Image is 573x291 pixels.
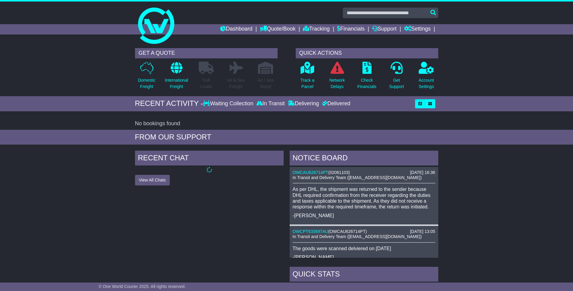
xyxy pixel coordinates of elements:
a: Support [372,24,397,34]
span: In Transit and Delivery Team ([EMAIL_ADDRESS][DOMAIN_NAME]) [293,234,422,239]
a: Financials [337,24,365,34]
p: International Freight [165,77,188,90]
p: Air & Sea Freight [227,77,245,90]
span: 02061103 [330,170,348,175]
p: Full Loads [199,77,214,90]
a: Settings [404,24,431,34]
div: No bookings found [135,120,438,127]
a: DomesticFreight [137,61,156,93]
div: QUICK ACTIONS [296,48,438,58]
div: [DATE] 16:36 [410,170,435,175]
p: Air / Sea Depot [258,77,274,90]
div: ( ) [293,229,435,234]
div: RECENT ACTIVITY - [135,99,203,108]
div: NOTICE BOARD [290,151,438,167]
span: In Transit and Delivery Team ([EMAIL_ADDRESS][DOMAIN_NAME]) [293,175,422,180]
div: Quick Stats [290,267,438,283]
div: Waiting Collection [203,100,255,107]
div: RECENT CHAT [135,151,284,167]
a: CheckFinancials [357,61,377,93]
a: OWCAU626714PT [293,170,328,175]
span: © One World Courier 2025. All rights reserved. [98,284,186,289]
div: ( ) [293,170,435,175]
div: [DATE] 13:05 [410,229,435,234]
p: Account Settings [419,77,434,90]
p: Get Support [389,77,404,90]
button: View All Chats [135,175,170,185]
a: AccountSettings [418,61,434,93]
p: Network Delays [329,77,345,90]
a: InternationalFreight [165,61,188,93]
div: Delivering [286,100,320,107]
p: The goods were scanned delviered on [DATE] [293,246,435,251]
div: Delivered [320,100,350,107]
a: Quote/Book [260,24,295,34]
p: Check Financials [357,77,376,90]
div: FROM OUR SUPPORT [135,133,438,142]
a: NetworkDelays [329,61,345,93]
p: -[PERSON_NAME] [293,213,435,218]
a: Track aParcel [300,61,315,93]
p: Track a Parcel [301,77,314,90]
p: As per DHL, the shipment was returned to the sender because DHL required confirmation from the re... [293,186,435,210]
p: Domestic Freight [138,77,155,90]
div: GET A QUOTE [135,48,278,58]
p: -[PERSON_NAME] [293,254,435,260]
div: In Transit [255,100,286,107]
a: Dashboard [220,24,253,34]
span: OWCAU626714PT [330,229,365,234]
a: GetSupport [389,61,404,93]
a: Tracking [303,24,330,34]
a: OWCPT633697AU [293,229,328,234]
